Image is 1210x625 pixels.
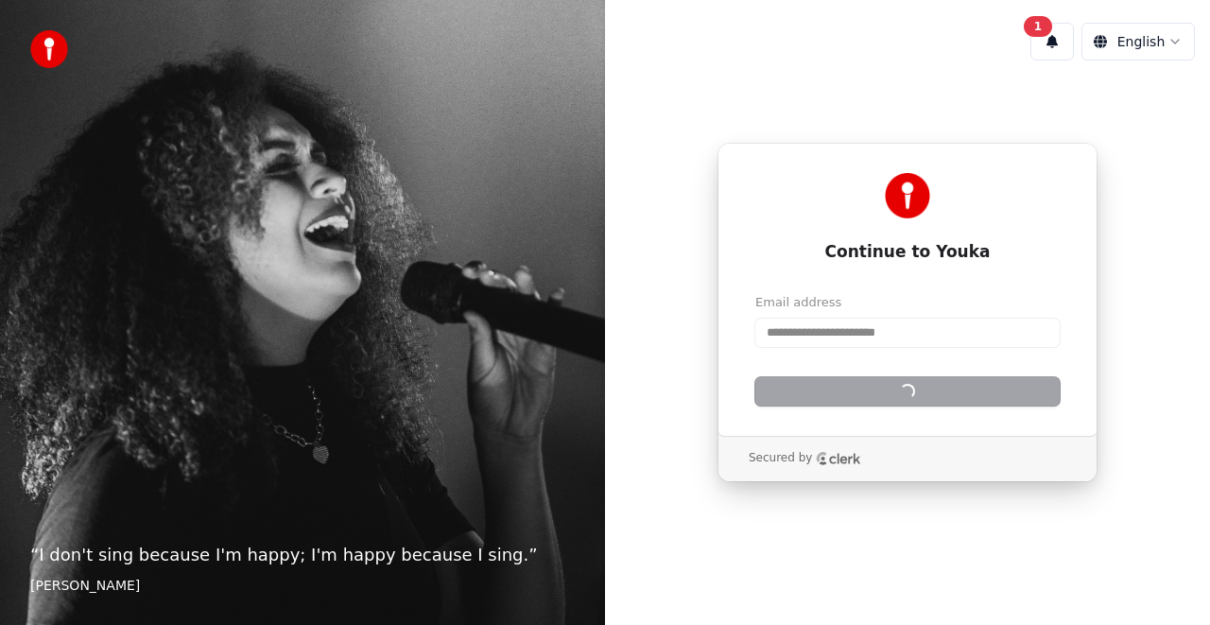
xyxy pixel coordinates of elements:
[885,173,930,218] img: Youka
[1024,16,1052,37] div: 1
[1030,23,1074,61] button: 1
[816,452,861,465] a: Clerk logo
[749,451,812,466] p: Secured by
[30,30,68,68] img: youka
[755,241,1060,264] h1: Continue to Youka
[30,576,575,595] footer: [PERSON_NAME]
[30,542,575,568] p: “ I don't sing because I'm happy; I'm happy because I sing. ”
